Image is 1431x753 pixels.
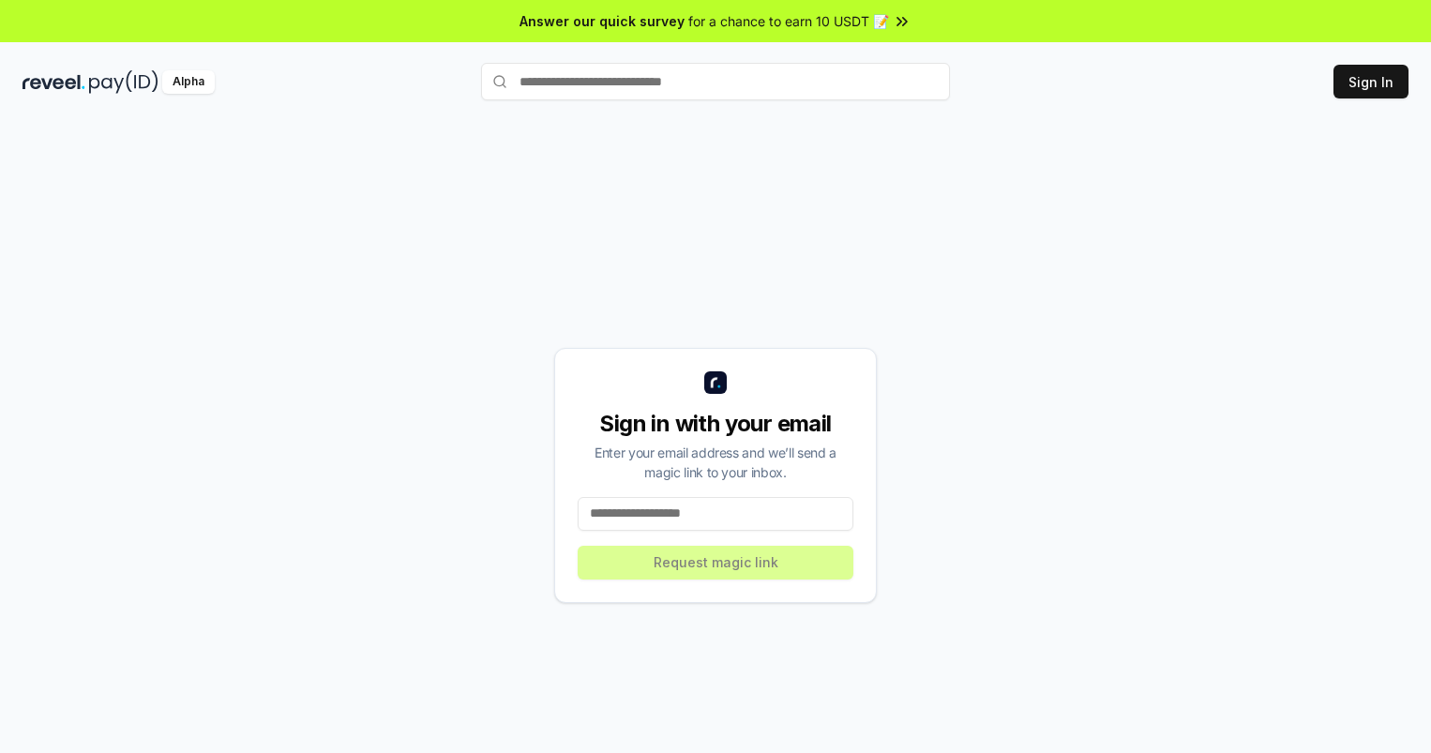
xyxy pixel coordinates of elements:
span: Answer our quick survey [520,11,685,31]
img: reveel_dark [23,70,85,94]
img: logo_small [704,371,727,394]
img: pay_id [89,70,158,94]
span: for a chance to earn 10 USDT 📝 [688,11,889,31]
div: Sign in with your email [578,409,853,439]
button: Sign In [1333,65,1408,98]
div: Enter your email address and we’ll send a magic link to your inbox. [578,443,853,482]
div: Alpha [162,70,215,94]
